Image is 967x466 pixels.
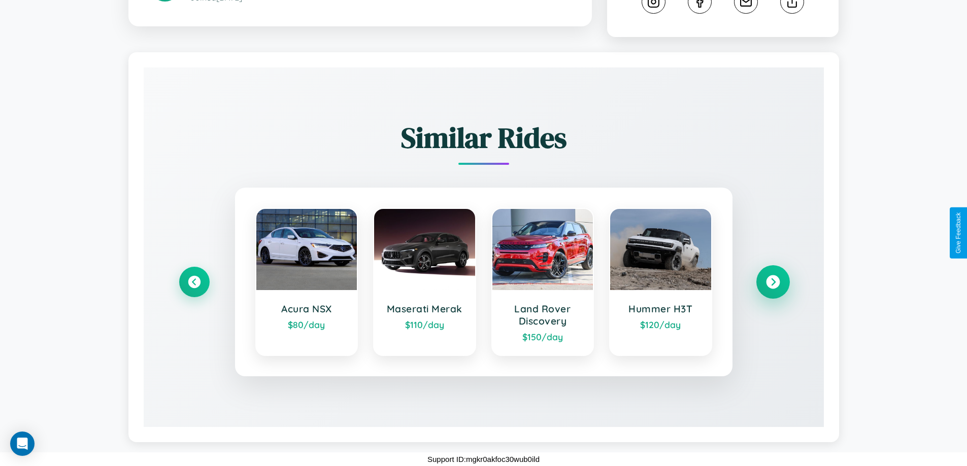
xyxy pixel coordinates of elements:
[10,432,35,456] div: Open Intercom Messenger
[179,118,788,157] h2: Similar Rides
[503,331,583,342] div: $ 150 /day
[955,212,962,254] div: Give Feedback
[266,319,347,330] div: $ 80 /day
[609,208,712,356] a: Hummer H3T$120/day
[384,303,465,315] h3: Maserati Merak
[427,452,540,466] p: Support ID: mgkr0akfoc30wub0ild
[266,303,347,315] h3: Acura NSX
[255,208,358,356] a: Acura NSX$80/day
[384,319,465,330] div: $ 110 /day
[491,208,594,356] a: Land Rover Discovery$150/day
[620,319,701,330] div: $ 120 /day
[620,303,701,315] h3: Hummer H3T
[373,208,476,356] a: Maserati Merak$110/day
[503,303,583,327] h3: Land Rover Discovery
